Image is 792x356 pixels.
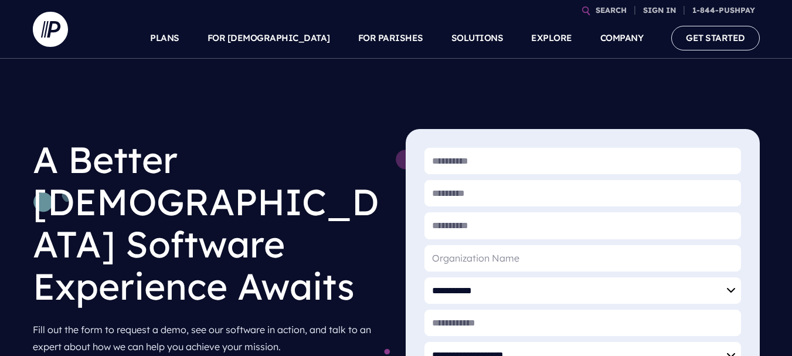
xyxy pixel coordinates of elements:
h1: A Better [DEMOGRAPHIC_DATA] Software Experience Awaits [33,129,387,317]
a: FOR [DEMOGRAPHIC_DATA] [208,18,330,59]
a: SOLUTIONS [451,18,504,59]
a: PLANS [150,18,179,59]
a: GET STARTED [671,26,760,50]
a: FOR PARISHES [358,18,423,59]
input: Organization Name [424,245,741,272]
a: EXPLORE [531,18,572,59]
a: COMPANY [600,18,644,59]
